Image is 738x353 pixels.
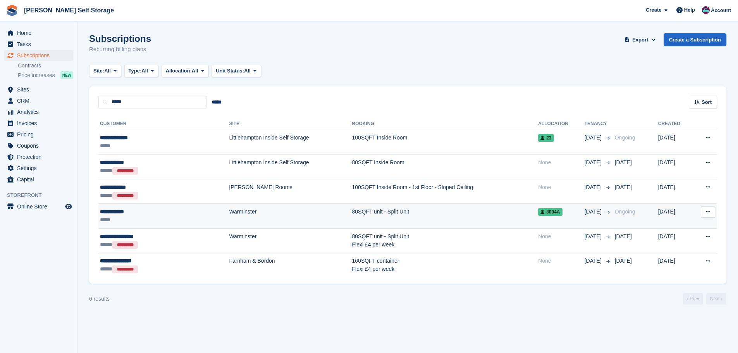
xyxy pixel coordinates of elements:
nav: Page [681,293,728,305]
span: Sites [17,84,64,95]
td: [DATE] [658,155,692,179]
a: menu [4,201,73,212]
th: Site [229,118,352,130]
span: [DATE] [585,158,603,167]
a: menu [4,140,73,151]
span: Create [646,6,661,14]
a: menu [4,163,73,174]
span: Type: [129,67,142,75]
span: Protection [17,152,64,162]
td: [DATE] [658,204,692,229]
span: Account [711,7,731,14]
span: Unit Status: [216,67,244,75]
span: All [192,67,198,75]
a: Create a Subscription [664,33,726,46]
th: Created [658,118,692,130]
a: menu [4,174,73,185]
td: [PERSON_NAME] Rooms [229,179,352,204]
th: Tenancy [585,118,612,130]
a: menu [4,50,73,61]
span: [DATE] [615,233,632,239]
span: All [244,67,251,75]
td: [DATE] [658,253,692,277]
span: Pricing [17,129,64,140]
span: [DATE] [585,208,603,216]
button: Unit Status: All [212,65,261,77]
span: [DATE] [585,257,603,265]
div: None [538,232,585,241]
span: Settings [17,163,64,174]
span: 23 [538,134,554,142]
button: Export [623,33,657,46]
span: Sort [702,98,712,106]
div: 6 results [89,295,110,303]
td: [DATE] [658,179,692,204]
span: [DATE] [585,183,603,191]
td: 80SQFT unit - Split Unit Flexi £4 per week [352,229,538,253]
span: [DATE] [585,232,603,241]
span: Ongoing [615,208,635,215]
span: Capital [17,174,64,185]
button: Allocation: All [162,65,209,77]
td: Littlehampton Inside Self Storage [229,155,352,179]
a: menu [4,152,73,162]
span: [DATE] [615,258,632,264]
span: 8004A [538,208,562,216]
td: 160SQFT container Flexi £4 per week [352,253,538,277]
span: Analytics [17,107,64,117]
span: All [104,67,111,75]
span: Invoices [17,118,64,129]
a: Contracts [18,62,73,69]
a: [PERSON_NAME] Self Storage [21,4,117,17]
span: [DATE] [615,159,632,165]
span: Storefront [7,191,77,199]
td: [DATE] [658,229,692,253]
td: Warminster [229,204,352,229]
td: 80SQFT Inside Room [352,155,538,179]
th: Booking [352,118,538,130]
a: menu [4,84,73,95]
span: Home [17,28,64,38]
img: Ben [702,6,710,14]
a: Previous [683,293,703,305]
a: Price increases NEW [18,71,73,79]
span: Price increases [18,72,55,79]
span: [DATE] [585,134,603,142]
td: Littlehampton Inside Self Storage [229,130,352,155]
span: Tasks [17,39,64,50]
button: Type: All [124,65,158,77]
td: Farnham & Bordon [229,253,352,277]
div: None [538,158,585,167]
td: 80SQFT unit - Split Unit [352,204,538,229]
a: menu [4,129,73,140]
span: Ongoing [615,134,635,141]
button: Site: All [89,65,121,77]
th: Allocation [538,118,585,130]
div: NEW [60,71,73,79]
span: CRM [17,95,64,106]
span: All [141,67,148,75]
div: None [538,257,585,265]
th: Customer [98,118,229,130]
h1: Subscriptions [89,33,151,44]
a: menu [4,95,73,106]
td: [DATE] [658,130,692,155]
td: 100SQFT Inside Room [352,130,538,155]
span: Allocation: [166,67,192,75]
span: Export [632,36,648,44]
span: Online Store [17,201,64,212]
a: menu [4,107,73,117]
span: [DATE] [615,184,632,190]
span: Coupons [17,140,64,151]
div: None [538,183,585,191]
span: Site: [93,67,104,75]
img: stora-icon-8386f47178a22dfd0bd8f6a31ec36ba5ce8667c1dd55bd0f319d3a0aa187defe.svg [6,5,18,16]
a: menu [4,39,73,50]
a: Next [706,293,726,305]
span: Help [684,6,695,14]
td: Warminster [229,229,352,253]
a: Preview store [64,202,73,211]
a: menu [4,118,73,129]
span: Subscriptions [17,50,64,61]
a: menu [4,28,73,38]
